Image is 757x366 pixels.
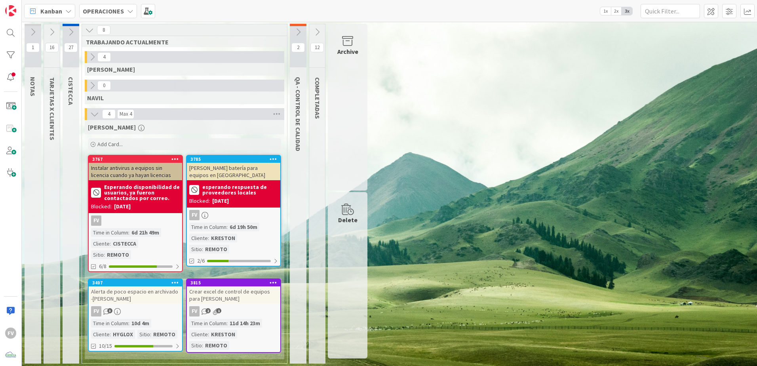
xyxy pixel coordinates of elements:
[88,123,136,131] span: FERNANDO
[89,279,182,286] div: 3407
[216,308,221,313] span: 1
[197,257,205,265] span: 2/6
[89,163,182,180] div: Instalar antivirus a equipos sin licencia cuando ya hayan licencias
[92,156,182,162] div: 3767
[600,7,611,15] span: 1x
[187,156,280,163] div: 3785
[189,330,208,339] div: Cliente
[137,330,150,339] div: Sitio
[203,245,229,254] div: REMOTO
[189,341,202,350] div: Sitio
[189,319,226,328] div: Time in Column
[5,328,16,339] div: FV
[151,330,177,339] div: REMOTO
[114,202,131,211] div: [DATE]
[226,319,228,328] span: :
[91,330,110,339] div: Cliente
[99,342,112,350] span: 10/15
[190,280,280,286] div: 3815
[310,43,324,52] span: 12
[291,43,305,52] span: 2
[87,65,135,73] span: GABRIEL
[189,223,226,231] div: Time in Column
[641,4,700,18] input: Quick Filter...
[187,306,280,316] div: FV
[187,286,280,304] div: Crear excel de control de equipos para [PERSON_NAME]
[29,77,37,96] span: NOTAS
[203,341,229,350] div: REMOTO
[89,306,182,316] div: FV
[189,306,200,316] div: FV
[89,215,182,226] div: FV
[129,228,161,237] div: 6d 21h 49m
[611,7,622,15] span: 2x
[150,330,151,339] span: :
[120,112,132,116] div: Max 4
[110,330,111,339] span: :
[129,319,151,328] div: 10d 4m
[89,156,182,163] div: 3767
[107,308,112,313] span: 3
[212,197,229,205] div: [DATE]
[294,77,302,151] span: QA - CONTROL DE CALIDAD
[208,234,209,242] span: :
[228,223,259,231] div: 6d 19h 50m
[91,306,101,316] div: FV
[97,52,111,62] span: 4
[208,330,209,339] span: :
[337,47,358,56] div: Archive
[97,25,110,35] span: 8
[187,163,280,180] div: [PERSON_NAME] batería para equipos en [GEOGRAPHIC_DATA]
[91,250,104,259] div: Sitio
[89,279,182,304] div: 3407Alerta de poco espacio en archivado -[PERSON_NAME]
[5,5,16,16] img: Visit kanbanzone.com
[205,308,211,313] span: 2
[209,330,237,339] div: KRESTON
[110,239,111,248] span: :
[105,250,131,259] div: REMOTO
[128,228,129,237] span: :
[187,210,280,220] div: FV
[91,215,101,226] div: FV
[228,319,262,328] div: 11d 14h 23m
[5,350,16,361] img: avatar
[189,210,200,220] div: FV
[189,197,210,205] div: Blocked:
[67,77,75,105] span: CISTECCA
[189,245,202,254] div: Sitio
[97,141,123,148] span: Add Card...
[45,43,59,52] span: 16
[40,6,62,16] span: Kanban
[104,184,180,201] b: Esperando disponibilidad de usuarios, ya fueron contactados por correo.
[104,250,105,259] span: :
[26,43,40,52] span: 1
[83,7,124,15] b: OPERACIONES
[91,202,112,211] div: Blocked:
[91,319,128,328] div: Time in Column
[314,77,321,119] span: COMPLETADAS
[111,330,135,339] div: HYGLOX
[111,239,138,248] div: CISTECCA
[91,228,128,237] div: Time in Column
[190,156,280,162] div: 3785
[187,279,280,286] div: 3815
[202,341,203,350] span: :
[87,94,104,102] span: NAVIL
[91,239,110,248] div: Cliente
[64,43,78,52] span: 27
[102,109,116,119] span: 4
[89,286,182,304] div: Alerta de poco espacio en archivado -[PERSON_NAME]
[187,279,280,304] div: 3815Crear excel de control de equipos para [PERSON_NAME]
[128,319,129,328] span: :
[226,223,228,231] span: :
[86,38,277,46] span: TRABAJANDO ACTUALMENTE
[189,234,208,242] div: Cliente
[202,245,203,254] span: :
[209,234,237,242] div: KRESTON
[99,262,107,271] span: 6/8
[92,280,182,286] div: 3407
[48,77,56,140] span: TARJETAS X CLIENTES
[622,7,632,15] span: 3x
[202,184,278,195] b: esperando respuesta de proveedores locales
[97,81,111,90] span: 0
